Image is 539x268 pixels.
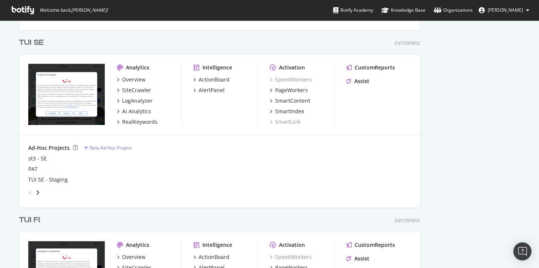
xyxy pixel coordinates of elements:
[117,97,153,105] a: LogAnalyzer
[354,255,369,262] div: Assist
[270,118,300,126] a: SmartLink
[202,241,232,249] div: Intelligence
[473,4,535,16] button: [PERSON_NAME]
[35,189,40,196] div: angle-right
[333,6,373,14] div: Botify Academy
[346,77,369,85] a: Assist
[40,7,108,13] span: Welcome back, [PERSON_NAME] !
[270,253,312,261] a: SpeedWorkers
[25,186,35,199] div: angle-left
[28,165,38,173] a: PAT
[122,97,153,105] div: LogAnalyzer
[202,64,232,71] div: Intelligence
[117,118,158,126] a: RealKeywords
[279,241,305,249] div: Activation
[122,118,158,126] div: RealKeywords
[488,7,523,13] span: Jonathan Westerlind
[122,253,145,261] div: Overview
[346,64,395,71] a: CustomReports
[19,37,47,48] a: TUI SE
[270,108,304,115] a: SmartIndex
[19,37,44,48] div: TUI SE
[19,215,40,226] div: TUI FI
[122,86,151,94] div: SiteCrawler
[199,86,225,94] div: AlertPanel
[355,241,395,249] div: CustomReports
[28,176,68,183] a: TUI SE - Staging
[395,40,420,46] div: Enterprise
[28,64,105,125] img: tui.se
[28,155,47,162] a: st3 - SE
[117,86,151,94] a: SiteCrawler
[193,76,230,83] a: ActionBoard
[117,253,145,261] a: Overview
[19,215,43,226] a: TUI FI
[354,77,369,85] div: Assist
[275,97,310,105] div: SmartContent
[193,253,230,261] a: ActionBoard
[199,76,230,83] div: ActionBoard
[126,64,149,71] div: Analytics
[117,76,145,83] a: Overview
[434,6,473,14] div: Organizations
[381,6,426,14] div: Knowledge Base
[270,76,312,83] a: SpeedWorkers
[275,86,308,94] div: PageWorkers
[346,241,395,249] a: CustomReports
[199,253,230,261] div: ActionBoard
[395,217,420,224] div: Enterprise
[122,108,151,115] div: AI Analytics
[193,86,225,94] a: AlertPanel
[122,76,145,83] div: Overview
[275,108,304,115] div: SmartIndex
[513,242,531,260] div: Open Intercom Messenger
[270,86,308,94] a: PageWorkers
[28,144,70,152] div: Ad-Hoc Projects
[117,108,151,115] a: AI Analytics
[84,145,132,151] a: New Ad-Hoc Project
[126,241,149,249] div: Analytics
[90,145,132,151] div: New Ad-Hoc Project
[270,97,310,105] a: SmartContent
[279,64,305,71] div: Activation
[355,64,395,71] div: CustomReports
[346,255,369,262] a: Assist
